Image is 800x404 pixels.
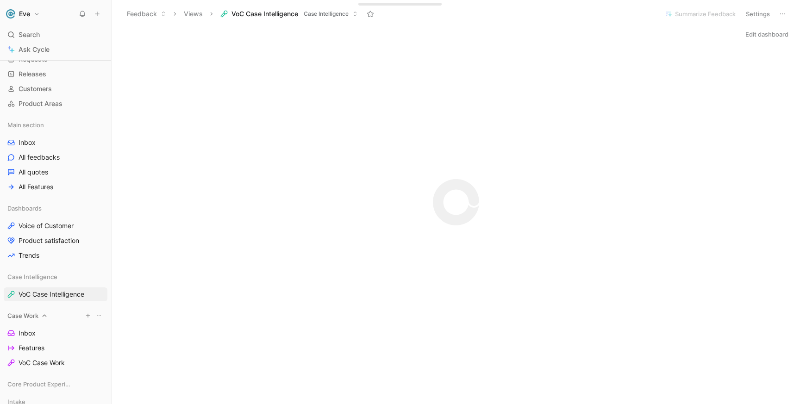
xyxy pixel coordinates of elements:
[4,150,107,164] a: All feedbacks
[7,379,71,389] span: Core Product Experience
[4,234,107,248] a: Product satisfaction
[19,168,48,177] span: All quotes
[19,221,74,230] span: Voice of Customer
[4,377,107,391] div: Core Product Experience
[4,309,107,370] div: Case WorkInboxFeaturesVoC Case Work
[4,287,107,301] a: VoC Case Intelligence
[4,270,107,301] div: Case IntelligenceVoC Case Intelligence
[7,272,57,281] span: Case Intelligence
[19,10,30,18] h1: Eve
[19,251,39,260] span: Trends
[4,249,107,262] a: Trends
[4,326,107,340] a: Inbox
[19,138,36,147] span: Inbox
[4,219,107,233] a: Voice of Customer
[19,358,65,367] span: VoC Case Work
[4,165,107,179] a: All quotes
[661,7,740,20] button: Summarize Feedback
[19,153,60,162] span: All feedbacks
[19,84,52,93] span: Customers
[19,290,84,299] span: VoC Case Intelligence
[231,9,298,19] span: VoC Case Intelligence
[19,182,53,192] span: All Features
[4,341,107,355] a: Features
[4,97,107,111] a: Product Areas
[4,356,107,370] a: VoC Case Work
[4,136,107,149] a: Inbox
[4,201,107,215] div: Dashboards
[4,270,107,284] div: Case Intelligence
[7,120,44,130] span: Main section
[4,377,107,394] div: Core Product Experience
[19,236,79,245] span: Product satisfaction
[123,7,170,21] button: Feedback
[4,28,107,42] div: Search
[4,180,107,194] a: All Features
[4,118,107,194] div: Main sectionInboxAll feedbacksAll quotesAll Features
[304,9,349,19] span: Case Intelligence
[7,204,42,213] span: Dashboards
[4,118,107,132] div: Main section
[4,201,107,262] div: DashboardsVoice of CustomerProduct satisfactionTrends
[6,9,15,19] img: Eve
[19,69,46,79] span: Releases
[19,329,36,338] span: Inbox
[4,67,107,81] a: Releases
[4,43,107,56] a: Ask Cycle
[19,99,62,108] span: Product Areas
[180,7,207,21] button: Views
[4,309,107,323] div: Case Work
[742,7,774,20] button: Settings
[741,28,793,41] button: Edit dashboard
[216,7,362,21] button: VoC Case IntelligenceCase Intelligence
[4,82,107,96] a: Customers
[19,343,44,353] span: Features
[7,311,38,320] span: Case Work
[19,44,50,55] span: Ask Cycle
[4,7,42,20] button: EveEve
[19,29,40,40] span: Search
